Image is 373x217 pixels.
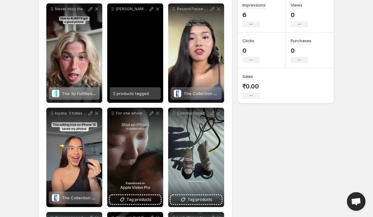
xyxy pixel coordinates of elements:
[107,3,163,103] div: [PERSON_NAME] brings her imagination to life with Apple Intelligence on iPad Heres how Create rou...
[187,197,212,203] span: Tag products
[52,90,59,97] img: The 3p Fulfilled Snowboard
[46,108,102,207] div: kiyana 3 tidies up her shot with iOSs Image Clean Up in Photos on iPhone 16 Heres how she did it ...
[168,3,224,103] div: Record Pause Resume [PERSON_NAME] shows us how to capture just the good parts when recording vide...
[171,195,222,204] button: Tag products
[184,91,250,96] span: The Collection Snowboard: Liquid
[52,194,59,201] img: The Collection Snowboard: Liquid
[291,11,308,19] p: 0
[242,11,266,19] p: 6
[242,47,260,54] p: 0
[242,2,266,8] h3: Impressions
[242,38,254,44] h3: Clicks
[177,111,209,116] p: Commissioned by Apple In celebration of Global Accessibility Awareness Day photographer [PERSON_N...
[242,73,253,79] h3: Sales
[116,7,148,11] p: [PERSON_NAME] brings her imagination to life with Apple Intelligence on iPad Heres how Create rou...
[113,91,149,96] span: 2 products tagged
[347,192,366,211] a: Open chat
[55,111,87,116] p: kiyana 3 tidies up her shot with iOSs Image Clean Up in Photos on iPhone 16 Heres how she did it ...
[127,197,151,203] span: Tag products
[174,90,181,97] img: The Collection Snowboard: Liquid
[62,195,128,200] span: The Collection Snowboard: Liquid
[107,108,163,207] div: For one whole year [PERSON_NAME] and [PERSON_NAME] filmed their newborn son on iPhone in spatial ...
[291,47,311,54] p: 0
[177,7,209,11] p: Record Pause Resume [PERSON_NAME] shows us how to capture just the good parts when recording vide...
[168,108,224,207] div: Commissioned by Apple In celebration of Global Accessibility Awareness Day photographer [PERSON_N...
[116,111,148,116] p: For one whole year [PERSON_NAME] and [PERSON_NAME] filmed their newborn son on iPhone in spatial ...
[110,195,161,204] button: Tag products
[242,83,260,90] p: ₹0.00
[55,7,87,11] p: Never miss the perfect moment [PERSON_NAME] shares the ultimate Camera Burst hack on iPhone Heres...
[291,38,311,44] h3: Purchases
[291,2,302,8] h3: Views
[46,3,102,103] div: Never miss the perfect moment [PERSON_NAME] shares the ultimate Camera Burst hack on iPhone Heres...
[62,91,116,96] span: The 3p Fulfilled Snowboard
